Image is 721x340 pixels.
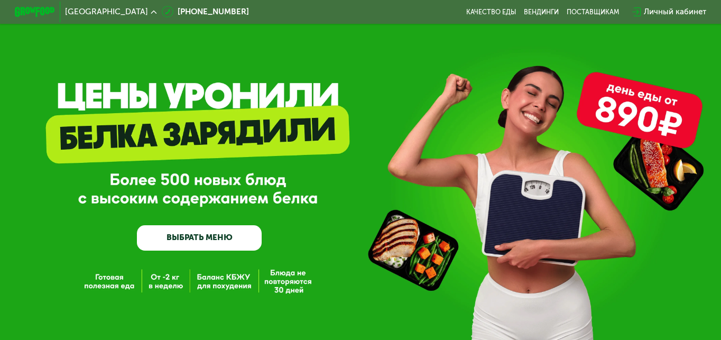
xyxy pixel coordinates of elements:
[162,6,249,18] a: [PHONE_NUMBER]
[567,8,619,16] div: поставщикам
[644,6,706,18] div: Личный кабинет
[137,225,262,250] a: ВЫБРАТЬ МЕНЮ
[466,8,516,16] a: Качество еды
[524,8,559,16] a: Вендинги
[65,8,148,16] span: [GEOGRAPHIC_DATA]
